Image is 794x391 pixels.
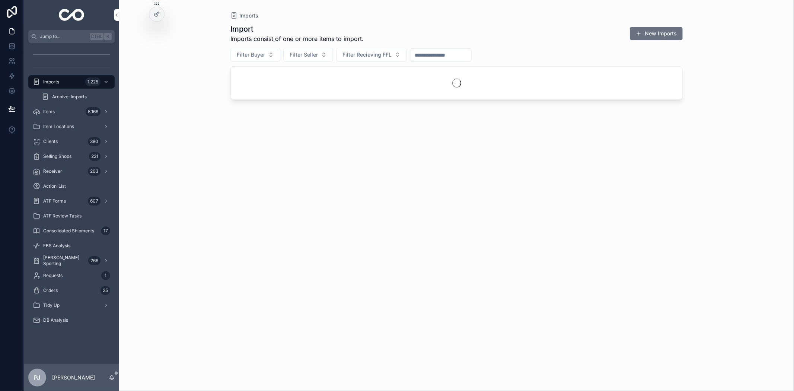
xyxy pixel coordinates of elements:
img: App logo [59,9,84,21]
span: Filter Recieving FFL [342,51,392,58]
span: PJ [34,373,41,382]
div: 25 [101,286,110,295]
a: Item Locations [28,120,115,133]
span: DB Analysis [43,317,68,323]
span: Consolidated Shipments [43,228,94,234]
div: 380 [88,137,101,146]
div: 221 [89,152,101,161]
a: Receiver203 [28,165,115,178]
div: 1 [101,271,110,280]
button: New Imports [630,27,683,40]
a: Tidy Up [28,299,115,312]
span: ATF Review Tasks [43,213,82,219]
a: Selling Shops221 [28,150,115,163]
p: [PERSON_NAME] [52,374,95,381]
div: 607 [88,197,101,206]
span: Selling Shops [43,153,71,159]
span: Orders [43,287,58,293]
span: Imports [43,79,59,85]
span: [PERSON_NAME] Sporting [43,255,85,267]
a: Archive: Imports [37,90,115,104]
a: Orders25 [28,284,115,297]
a: Items8,166 [28,105,115,118]
button: Select Button [336,48,407,62]
span: Tidy Up [43,302,60,308]
span: Action_List [43,183,66,189]
h1: Import [230,24,364,34]
span: Item Locations [43,124,74,130]
div: 1,225 [85,77,101,86]
div: 8,166 [86,107,101,116]
div: scrollable content [24,43,119,337]
a: ATF Review Tasks [28,209,115,223]
a: [PERSON_NAME] Sporting266 [28,254,115,267]
span: FBS Analysis [43,243,70,249]
div: 266 [88,256,101,265]
button: Select Button [230,48,280,62]
a: Consolidated Shipments17 [28,224,115,238]
a: Imports1,225 [28,75,115,89]
a: DB Analysis [28,314,115,327]
span: Imports consist of one or more items to import. [230,34,364,43]
a: ATF Forms607 [28,194,115,208]
a: Imports [230,12,258,19]
span: Imports [239,12,258,19]
span: Clients [43,139,58,144]
span: Archive: Imports [52,94,87,100]
span: K [105,34,111,39]
a: FBS Analysis [28,239,115,252]
span: Filter Seller [290,51,318,58]
span: Ctrl [90,33,103,40]
a: Clients380 [28,135,115,148]
span: ATF Forms [43,198,66,204]
span: Receiver [43,168,62,174]
span: Filter Buyer [237,51,265,58]
span: Jump to... [40,34,87,39]
span: Items [43,109,55,115]
span: Requests [43,273,63,279]
button: Jump to...CtrlK [28,30,115,43]
button: Select Button [283,48,333,62]
div: 203 [88,167,101,176]
a: Action_List [28,179,115,193]
a: Requests1 [28,269,115,282]
div: 17 [101,226,110,235]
